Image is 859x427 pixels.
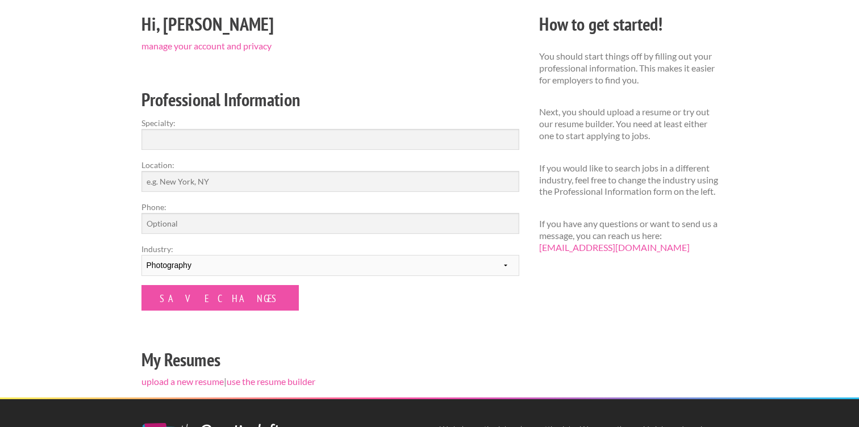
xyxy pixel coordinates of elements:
div: | [131,10,529,397]
h2: Professional Information [141,87,519,112]
label: Location: [141,159,519,171]
a: use the resume builder [227,376,315,387]
input: Optional [141,213,519,234]
a: manage your account and privacy [141,40,272,51]
a: upload a new resume [141,376,224,387]
a: [EMAIL_ADDRESS][DOMAIN_NAME] [539,242,690,253]
p: If you would like to search jobs in a different industry, feel free to change the industry using ... [539,162,718,198]
input: Save Changes [141,285,299,311]
p: If you have any questions or want to send us a message, you can reach us here: [539,218,718,253]
h2: Hi, [PERSON_NAME] [141,11,519,37]
label: Specialty: [141,117,519,129]
label: Industry: [141,243,519,255]
input: e.g. New York, NY [141,171,519,192]
h2: How to get started! [539,11,718,37]
p: You should start things off by filling out your professional information. This makes it easier fo... [539,51,718,86]
label: Phone: [141,201,519,213]
p: Next, you should upload a resume or try out our resume builder. You need at least either one to s... [539,106,718,141]
h2: My Resumes [141,347,519,372]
